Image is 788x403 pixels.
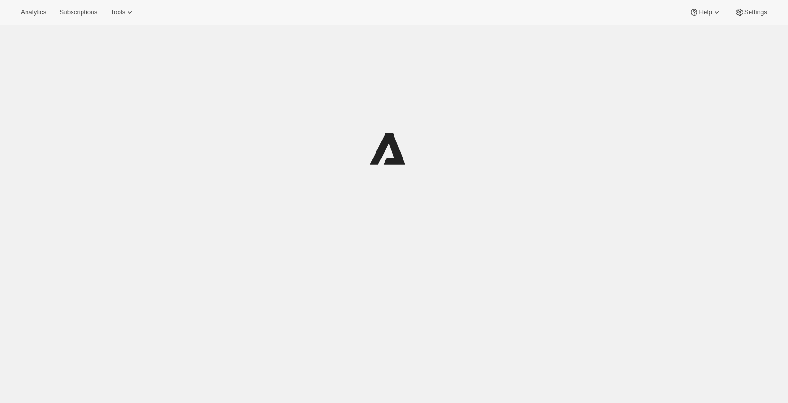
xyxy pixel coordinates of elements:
button: Analytics [15,6,52,19]
span: Settings [744,9,767,16]
button: Settings [729,6,773,19]
span: Tools [110,9,125,16]
span: Analytics [21,9,46,16]
button: Help [684,6,727,19]
button: Subscriptions [54,6,103,19]
span: Help [699,9,712,16]
span: Subscriptions [59,9,97,16]
button: Tools [105,6,140,19]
